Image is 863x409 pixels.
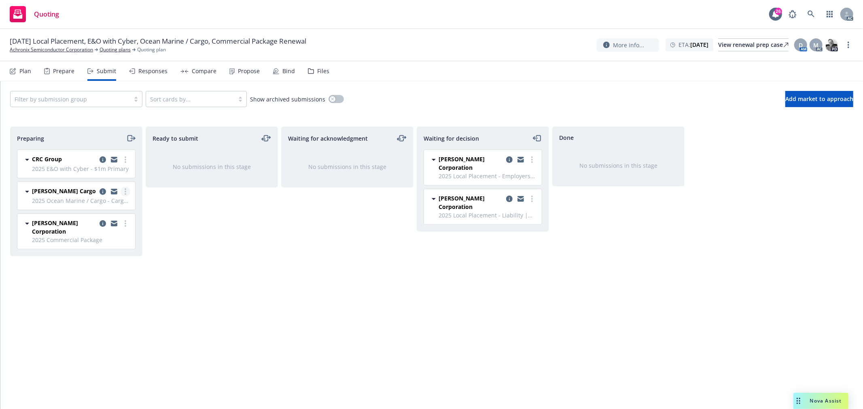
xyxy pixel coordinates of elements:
a: Quoting [6,3,62,25]
span: Show archived submissions [250,95,325,103]
span: ETA : [679,40,708,49]
span: Preparing [17,134,44,143]
span: Add market to approach [785,95,853,103]
span: 2025 Commercial Package [32,236,130,244]
span: 2025 Local Placement - Liability | [GEOGRAPHIC_DATA] - [GEOGRAPHIC_DATA] [439,211,537,219]
a: copy logging email [98,219,108,228]
span: Done [559,133,574,142]
a: Search [803,6,819,22]
button: Add market to approach [785,91,853,107]
div: Compare [192,68,216,74]
span: Quoting plan [137,46,166,53]
div: Submit [97,68,116,74]
span: [DATE] Local Placement, E&O with Cyber, Ocean Marine / Cargo, Commercial Package Renewal [10,36,306,46]
span: Waiting for decision [424,134,479,143]
span: [PERSON_NAME] Cargo [32,187,96,195]
a: copy logging email [109,219,119,228]
a: copy logging email [516,194,526,204]
div: Drag to move [793,393,804,409]
span: Waiting for acknowledgment [288,134,368,143]
span: Ready to submit [153,134,198,143]
button: More info... [597,38,659,52]
a: more [527,155,537,164]
div: View renewal prep case [718,39,789,51]
a: copy logging email [109,155,119,164]
div: Bind [282,68,295,74]
span: Quoting [34,11,59,17]
span: 2025 Ocean Marine / Cargo - Cargo & Stock Throughput [32,196,130,205]
a: more [121,219,130,228]
div: Responses [138,68,168,74]
button: Nova Assist [793,393,848,409]
div: Propose [238,68,260,74]
a: moveRight [126,133,136,143]
a: Quoting plans [100,46,131,53]
span: More info... [613,41,644,49]
div: No submissions in this stage [295,162,400,171]
span: 2025 Local Placement - Employers Liability | [GEOGRAPHIC_DATA] - [GEOGRAPHIC_DATA] [439,172,537,180]
span: 2025 E&O with Cyber - $1m Primary [32,164,130,173]
a: moveLeft [532,133,542,143]
div: Files [317,68,329,74]
span: [PERSON_NAME] Corporation [32,219,96,236]
a: more [527,194,537,204]
a: copy logging email [109,187,119,196]
a: more [121,187,130,196]
a: View renewal prep case [718,38,789,51]
span: M [814,41,819,49]
span: D [799,41,803,49]
strong: [DATE] [690,41,708,48]
a: moveLeftRight [261,133,271,143]
span: [PERSON_NAME] Corporation [439,194,503,211]
a: Switch app [822,6,838,22]
a: Achronix Semiconductor Corporation [10,46,93,53]
div: No submissions in this stage [566,161,671,170]
div: Prepare [53,68,74,74]
div: No submissions in this stage [159,162,265,171]
a: moveLeftRight [397,133,407,143]
a: copy logging email [98,155,108,164]
a: more [121,155,130,164]
div: 26 [775,8,782,15]
a: more [844,40,853,50]
span: Nova Assist [810,397,842,404]
a: copy logging email [98,187,108,196]
div: Plan [19,68,31,74]
a: Report a Bug [785,6,801,22]
a: copy logging email [505,194,514,204]
span: CRC Group [32,155,62,163]
span: [PERSON_NAME] Corporation [439,155,503,172]
img: photo [825,38,838,51]
a: copy logging email [516,155,526,164]
a: copy logging email [505,155,514,164]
